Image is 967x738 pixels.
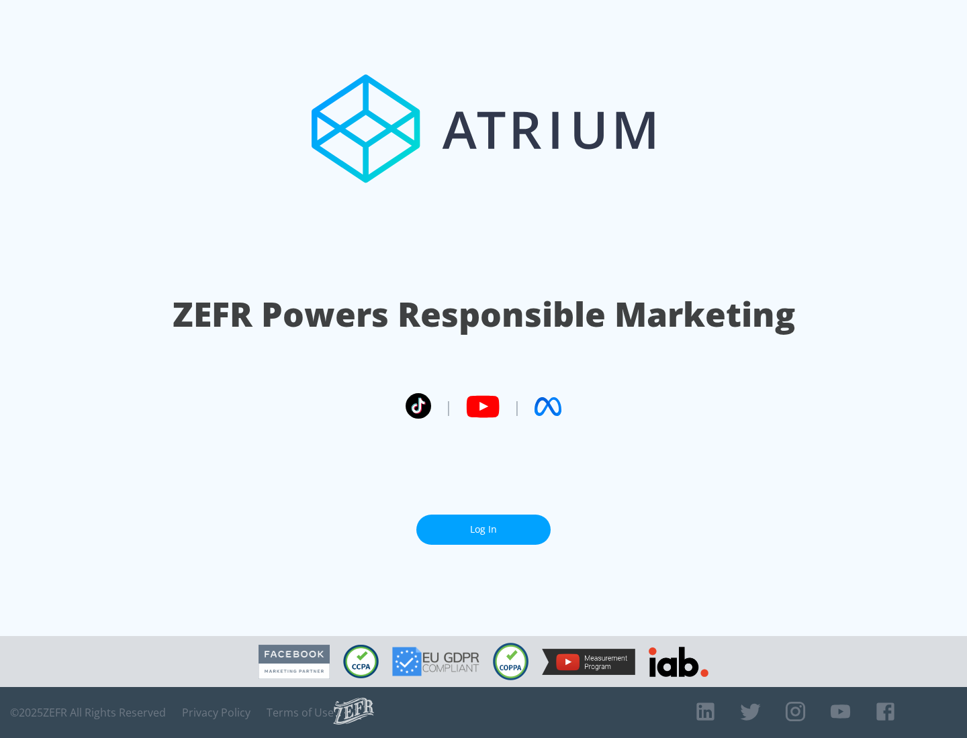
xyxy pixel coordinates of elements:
a: Privacy Policy [182,706,250,719]
span: | [513,397,521,417]
span: © 2025 ZEFR All Rights Reserved [10,706,166,719]
img: CCPA Compliant [343,645,379,678]
img: YouTube Measurement Program [542,649,635,675]
img: COPPA Compliant [493,643,528,680]
a: Terms of Use [267,706,334,719]
img: GDPR Compliant [392,647,479,676]
span: | [445,397,453,417]
img: IAB [649,647,708,677]
img: Facebook Marketing Partner [259,645,330,679]
a: Log In [416,515,551,545]
h1: ZEFR Powers Responsible Marketing [173,291,795,337]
